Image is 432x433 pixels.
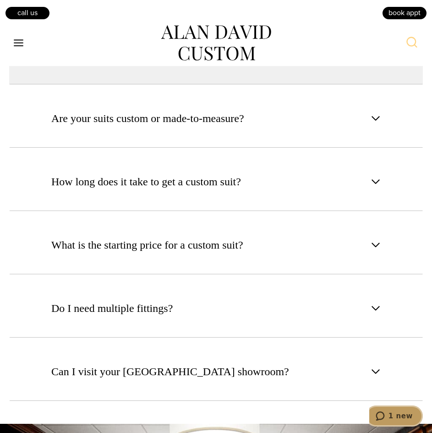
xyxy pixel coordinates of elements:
[369,405,423,428] iframe: Opens a widget where you can chat to one of our agents
[9,152,423,211] button: How long does it take to get a custom suit?
[401,32,423,54] button: View Search Form
[161,25,271,61] img: alan david custom
[51,300,173,316] span: Do I need multiple fittings?
[9,216,423,274] button: What is the starting price for a custom suit?
[9,279,423,338] button: Do I need multiple fittings?
[9,89,423,148] button: Are your suits custom or made-to-measure?
[51,173,241,190] span: How long does it take to get a custom suit?
[9,342,423,401] button: Can I visit your [GEOGRAPHIC_DATA] showroom?
[51,237,243,253] span: What is the starting price for a custom suit?
[9,35,28,51] button: Open menu
[382,6,427,20] a: book appt
[5,6,50,20] a: Call Us
[51,363,289,380] span: Can I visit your [GEOGRAPHIC_DATA] showroom?
[51,110,244,127] span: Are your suits custom or made-to-measure?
